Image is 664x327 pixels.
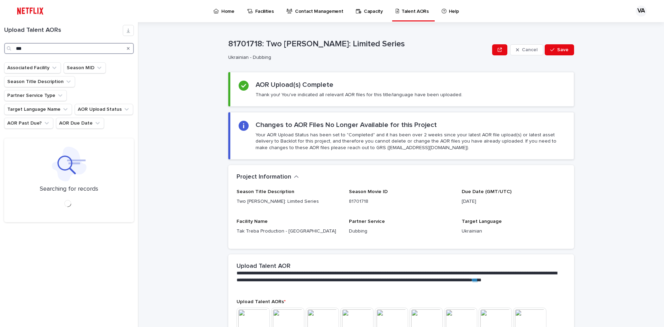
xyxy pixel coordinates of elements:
span: Partner Service [349,219,385,224]
span: Save [557,47,569,52]
button: AOR Due Date [56,118,104,129]
span: Target Language [462,219,502,224]
button: Cancel [510,44,543,55]
button: Project Information [237,173,299,181]
span: Season Title Description [237,189,294,194]
div: VA [636,6,647,17]
p: Tak Treba Production - [GEOGRAPHIC_DATA] [237,228,341,235]
h2: Upload Talent AOR [237,263,290,270]
h1: Upload Talent AORs [4,27,123,34]
span: Facility Name [237,219,268,224]
h2: Project Information [237,173,291,181]
p: Two [PERSON_NAME]: Limited Series [237,198,341,205]
p: Ukrainian [462,228,566,235]
button: Season Title Description [4,76,75,87]
button: Associated Facility [4,62,61,73]
button: AOR Upload Status [75,104,133,115]
button: Target Language Name [4,104,72,115]
p: Your AOR Upload Status has been set to "Completed" and it has been over 2 weeks since your latest... [256,132,565,151]
span: Cancel [522,47,537,52]
span: Due Date (GMT/UTC) [462,189,511,194]
h2: AOR Upload(s) Complete [256,81,333,89]
span: Season Movie ID [349,189,388,194]
button: Season MID [64,62,106,73]
span: Upload Talent AORs [237,299,286,304]
img: ifQbXi3ZQGMSEF7WDB7W [14,4,47,18]
button: AOR Past Due? [4,118,53,129]
p: 81701718: Two [PERSON_NAME]: Limited Series [228,39,489,49]
p: 81701718 [349,198,453,205]
button: Save [545,44,574,55]
p: Dubbing [349,228,453,235]
h2: Changes to AOR Files No Longer Available for this Project [256,121,437,129]
input: Search [4,43,134,54]
p: [DATE] [462,198,566,205]
p: Searching for records [40,185,98,193]
p: Ukrainian - Dubbing [228,55,487,61]
p: Thank you! You've indicated all relevant AOR files for this title/language have been uploaded. [256,92,462,98]
button: Partner Service Type [4,90,67,101]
